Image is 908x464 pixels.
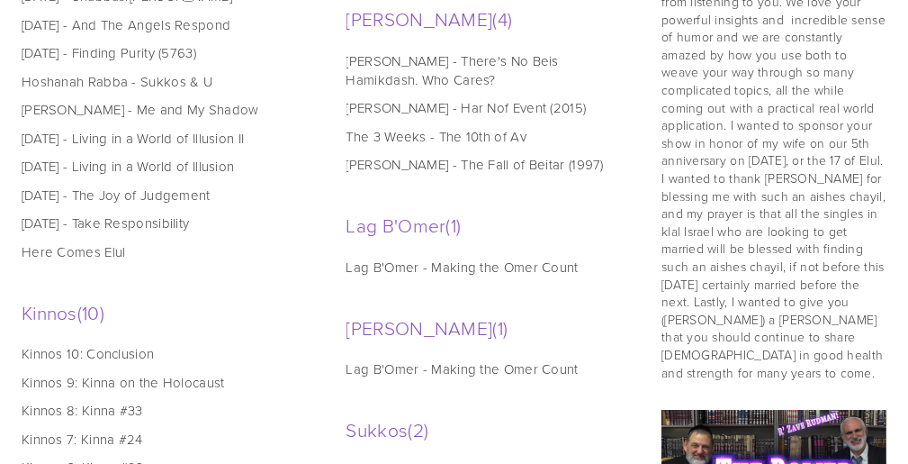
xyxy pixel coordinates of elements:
[346,155,613,174] a: [PERSON_NAME] - The Fall of Beitar (1997)
[346,98,613,117] a: [PERSON_NAME] - Har Nof Event (2015)
[346,314,617,341] a: [PERSON_NAME]1
[346,212,617,238] a: Lag B'Omer1
[22,100,288,119] a: [PERSON_NAME] - Me and My Shadow
[22,430,288,449] a: Kinnos 7: Kinna #24
[22,186,288,205] a: [DATE] - The Joy of Judgement
[22,157,288,176] a: [DATE] - Living in a World of Illusion
[346,51,613,89] a: [PERSON_NAME] - There's No Beis Hamikdash. Who Cares?
[346,416,617,442] a: Sukkos2
[22,129,288,148] a: [DATE] - Living in a World of Illusion II
[22,214,288,232] a: [DATE] - Take Responsibility
[408,416,428,442] span: 2
[492,314,508,341] span: 1
[22,15,288,34] a: [DATE] - And The Angels Respond
[22,401,288,420] a: Kinnos 8: Kinna #33
[492,5,512,32] span: 4
[22,72,288,91] a: Hoshanah Rabba - Sukkos & U
[22,344,288,363] a: Kinnos 10: Conclusion
[346,127,613,146] a: The 3 Weeks - The 10th of Av
[22,299,292,325] a: Kinnos10
[346,359,613,378] a: Lag B'Omer - Making the Omer Count
[446,212,462,238] span: 1
[22,43,288,62] a: [DATE] - Finding Purity (5763)
[22,242,288,261] a: Here Comes Elul
[346,258,613,277] a: Lag B'Omer - Making the Omer Count
[346,5,617,32] a: [PERSON_NAME]4
[22,373,288,392] a: Kinnos 9: Kinna on the Holocaust
[77,299,104,325] span: 10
